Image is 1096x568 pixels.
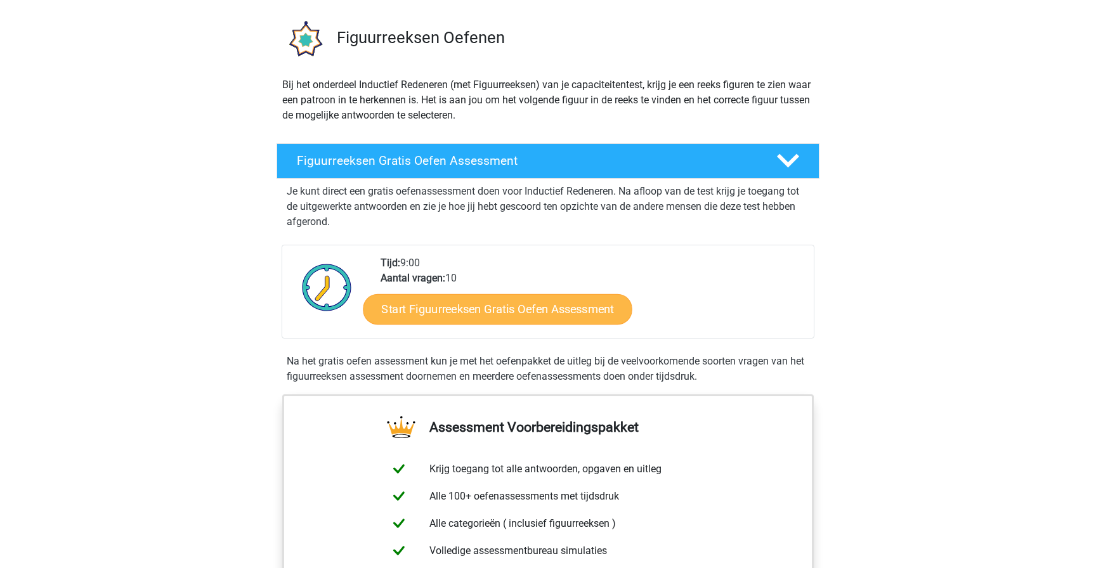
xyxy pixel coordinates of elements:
[282,77,814,123] p: Bij het onderdeel Inductief Redeneren (met Figuurreeksen) van je capaciteitentest, krijg je een r...
[381,257,400,269] b: Tijd:
[297,153,756,168] h4: Figuurreeksen Gratis Oefen Assessment
[271,143,825,179] a: Figuurreeksen Gratis Oefen Assessment
[363,294,632,324] a: Start Figuurreeksen Gratis Oefen Assessment
[282,354,814,384] div: Na het gratis oefen assessment kun je met het oefenpakket de uitleg bij de veelvoorkomende soorte...
[371,255,813,338] div: 9:00 10
[287,184,809,229] p: Je kunt direct een gratis oefenassessment doen voor Inductief Redeneren. Na afloop van de test kr...
[295,255,359,319] img: Klok
[381,272,445,284] b: Aantal vragen:
[277,13,331,67] img: figuurreeksen
[337,28,809,48] h3: Figuurreeksen Oefenen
